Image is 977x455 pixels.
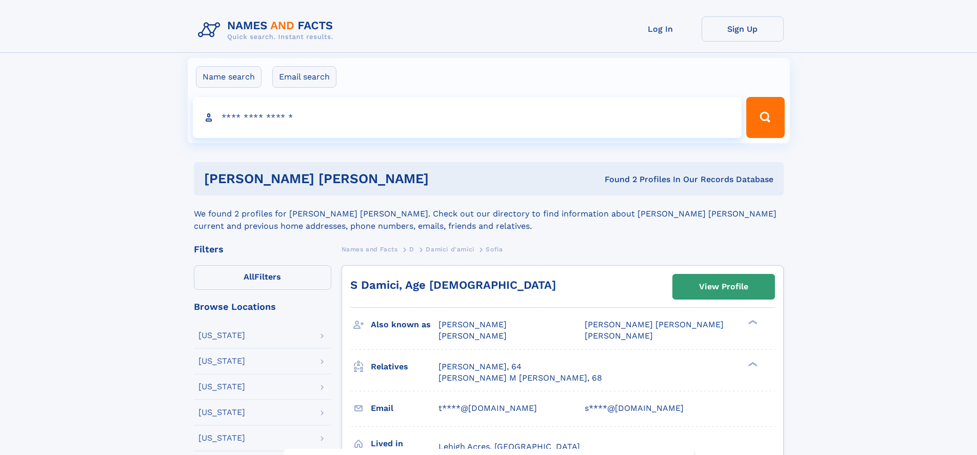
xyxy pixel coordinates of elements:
[371,316,438,333] h3: Also known as
[746,97,784,138] button: Search Button
[516,174,773,185] div: Found 2 Profiles In Our Records Database
[585,331,653,341] span: [PERSON_NAME]
[194,265,331,290] label: Filters
[342,243,398,255] a: Names and Facts
[371,358,438,375] h3: Relatives
[194,195,784,232] div: We found 2 profiles for [PERSON_NAME] [PERSON_NAME]. Check out our directory to find information ...
[699,275,748,299] div: View Profile
[409,246,414,253] span: D
[409,243,414,255] a: D
[438,320,507,329] span: [PERSON_NAME]
[244,272,254,282] span: All
[198,357,245,365] div: [US_STATE]
[746,319,758,326] div: ❯
[746,361,758,367] div: ❯
[438,372,602,384] a: [PERSON_NAME] M [PERSON_NAME], 68
[438,361,522,372] a: [PERSON_NAME], 64
[198,383,245,391] div: [US_STATE]
[371,400,438,417] h3: Email
[194,16,342,44] img: Logo Names and Facts
[198,434,245,442] div: [US_STATE]
[426,246,474,253] span: Damici d'amici
[486,246,503,253] span: Sofia
[620,16,702,42] a: Log In
[204,172,517,185] h1: [PERSON_NAME] [PERSON_NAME]
[585,320,724,329] span: [PERSON_NAME] [PERSON_NAME]
[193,97,742,138] input: search input
[673,274,774,299] a: View Profile
[194,245,331,254] div: Filters
[350,279,556,291] a: S Damici, Age [DEMOGRAPHIC_DATA]
[194,302,331,311] div: Browse Locations
[196,66,262,88] label: Name search
[272,66,336,88] label: Email search
[702,16,784,42] a: Sign Up
[426,243,474,255] a: Damici d'amici
[371,435,438,452] h3: Lived in
[198,331,245,340] div: [US_STATE]
[438,331,507,341] span: [PERSON_NAME]
[198,408,245,417] div: [US_STATE]
[438,442,580,451] span: Lehigh Acres, [GEOGRAPHIC_DATA]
